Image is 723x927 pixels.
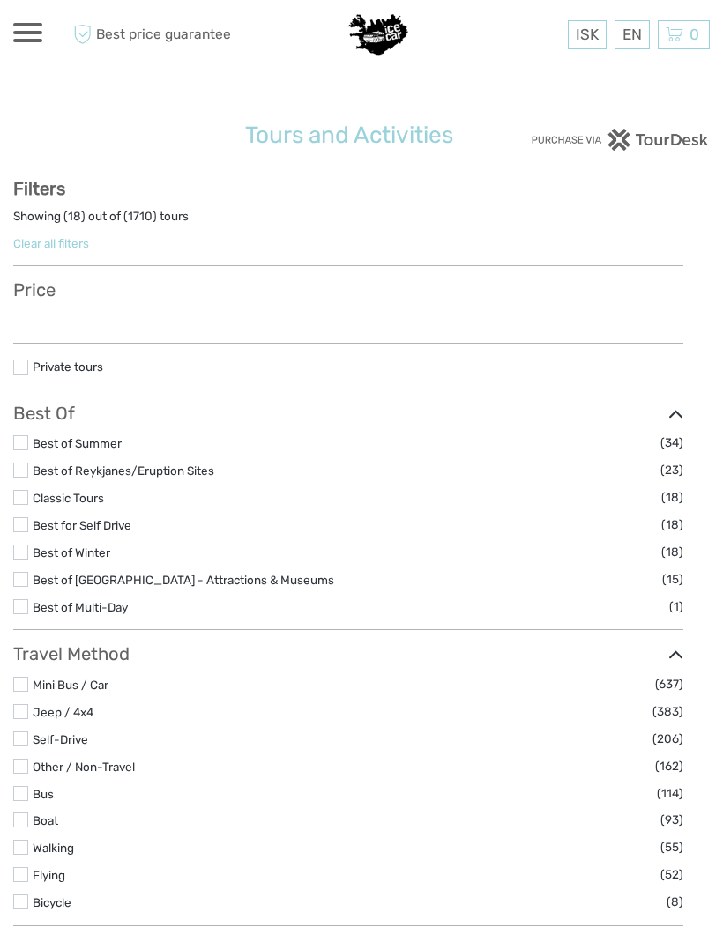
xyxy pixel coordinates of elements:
span: (18) [661,487,683,508]
a: Private tours [33,360,103,374]
h1: Tours and Activities [245,122,477,150]
a: Other / Non-Travel [33,760,135,774]
a: Boat [33,813,58,827]
strong: Filters [13,178,65,199]
span: Best price guarantee [69,20,231,49]
span: (55) [660,837,683,857]
a: Best of Winter [33,545,110,560]
span: (383) [652,701,683,722]
span: (206) [652,729,683,749]
a: Best of [GEOGRAPHIC_DATA] - Attractions & Museums [33,573,334,587]
span: (34) [660,433,683,453]
a: Classic Tours [33,491,104,505]
a: Best of Multi-Day [33,600,128,614]
a: Flying [33,868,65,882]
a: Best of Summer [33,436,122,450]
label: 1710 [128,208,153,225]
span: (93) [660,810,683,830]
h3: Best Of [13,403,683,424]
div: EN [615,20,650,49]
a: Bicycle [33,895,71,909]
span: ISK [576,26,599,43]
img: PurchaseViaTourDesk.png [531,129,710,151]
span: (15) [662,569,683,590]
h3: Travel Method [13,643,683,664]
div: Showing ( ) out of ( ) tours [13,208,683,235]
span: (1) [669,597,683,617]
span: (162) [655,756,683,776]
a: Clear all filters [13,236,89,250]
a: Self-Drive [33,732,88,746]
span: (8) [667,892,683,912]
span: (637) [655,674,683,694]
span: (18) [661,515,683,535]
span: (23) [660,460,683,480]
span: (18) [661,542,683,562]
img: 2347-e0530006-311c-4fac-beea-9f6cd962ece2_logo_small.jpg [347,13,408,56]
a: Mini Bus / Car [33,678,108,692]
span: (114) [657,783,683,804]
a: Best of Reykjanes/Eruption Sites [33,463,214,478]
a: Bus [33,787,54,801]
a: Jeep / 4x4 [33,705,93,719]
label: 18 [68,208,81,225]
span: 0 [687,26,702,43]
a: Walking [33,841,74,855]
span: (52) [660,864,683,885]
h3: Price [13,279,683,300]
a: Best for Self Drive [33,518,131,532]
